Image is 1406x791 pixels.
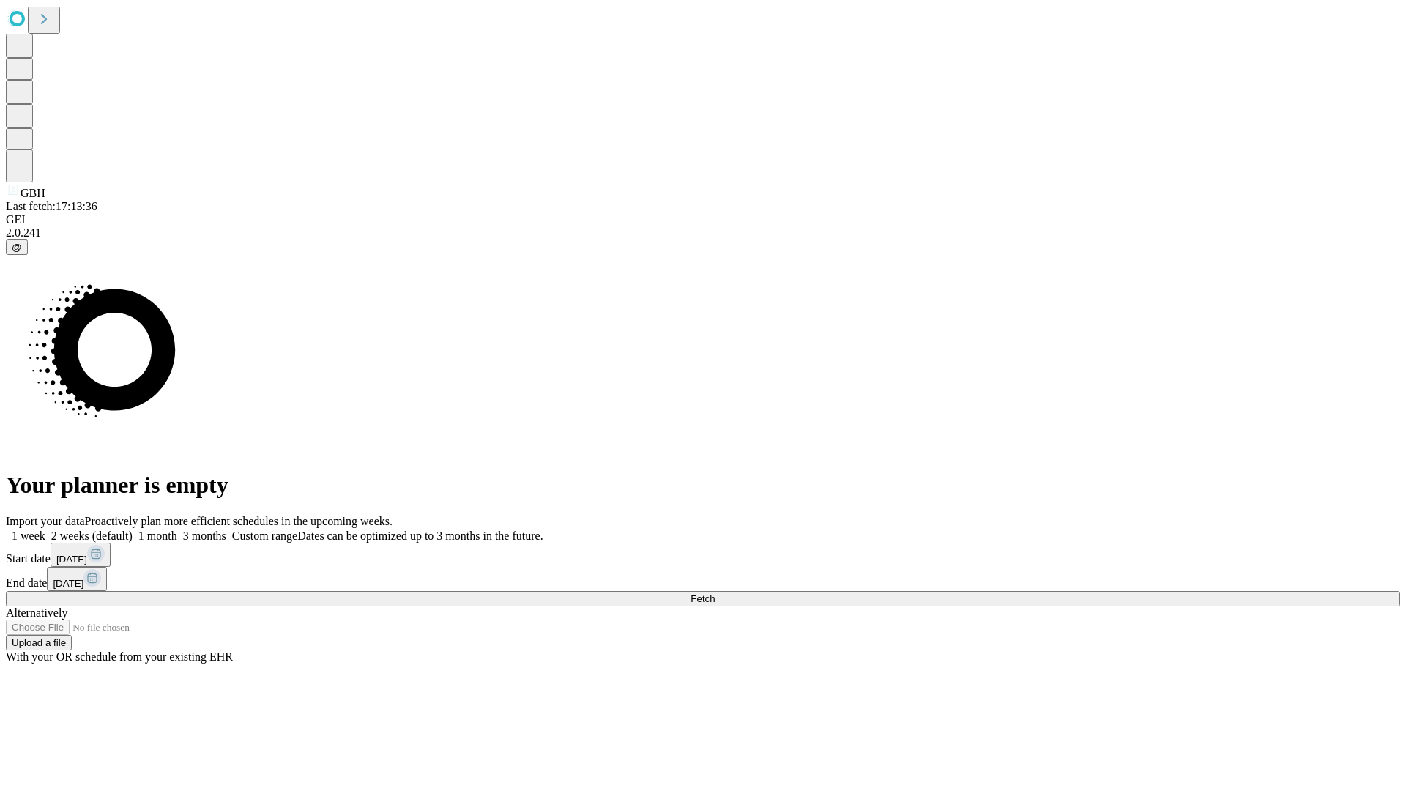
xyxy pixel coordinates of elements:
[21,187,45,199] span: GBH
[183,530,226,542] span: 3 months
[6,591,1400,606] button: Fetch
[297,530,543,542] span: Dates can be optimized up to 3 months in the future.
[12,530,45,542] span: 1 week
[6,226,1400,239] div: 2.0.241
[691,593,715,604] span: Fetch
[12,242,22,253] span: @
[6,567,1400,591] div: End date
[138,530,177,542] span: 1 month
[6,239,28,255] button: @
[47,567,107,591] button: [DATE]
[6,472,1400,499] h1: Your planner is empty
[6,200,97,212] span: Last fetch: 17:13:36
[6,515,85,527] span: Import your data
[6,213,1400,226] div: GEI
[6,650,233,663] span: With your OR schedule from your existing EHR
[6,543,1400,567] div: Start date
[232,530,297,542] span: Custom range
[53,578,83,589] span: [DATE]
[56,554,87,565] span: [DATE]
[6,606,67,619] span: Alternatively
[51,530,133,542] span: 2 weeks (default)
[51,543,111,567] button: [DATE]
[6,635,72,650] button: Upload a file
[85,515,393,527] span: Proactively plan more efficient schedules in the upcoming weeks.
